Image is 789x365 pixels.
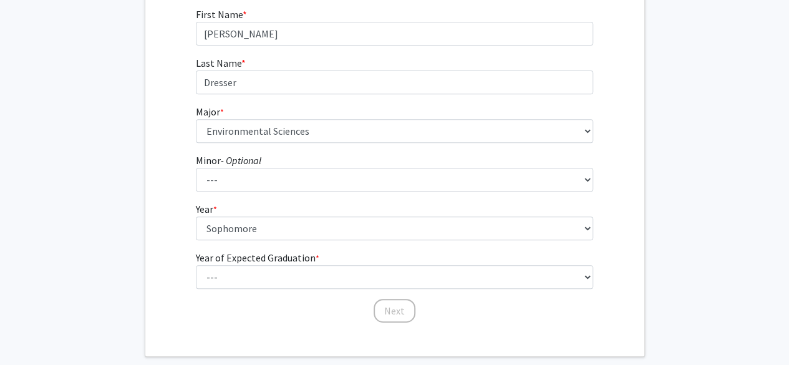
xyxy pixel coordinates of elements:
[196,8,243,21] span: First Name
[196,104,224,119] label: Major
[196,153,261,168] label: Minor
[196,57,241,69] span: Last Name
[221,154,261,167] i: - Optional
[196,202,217,217] label: Year
[196,250,319,265] label: Year of Expected Graduation
[9,309,53,356] iframe: Chat
[374,299,415,323] button: Next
